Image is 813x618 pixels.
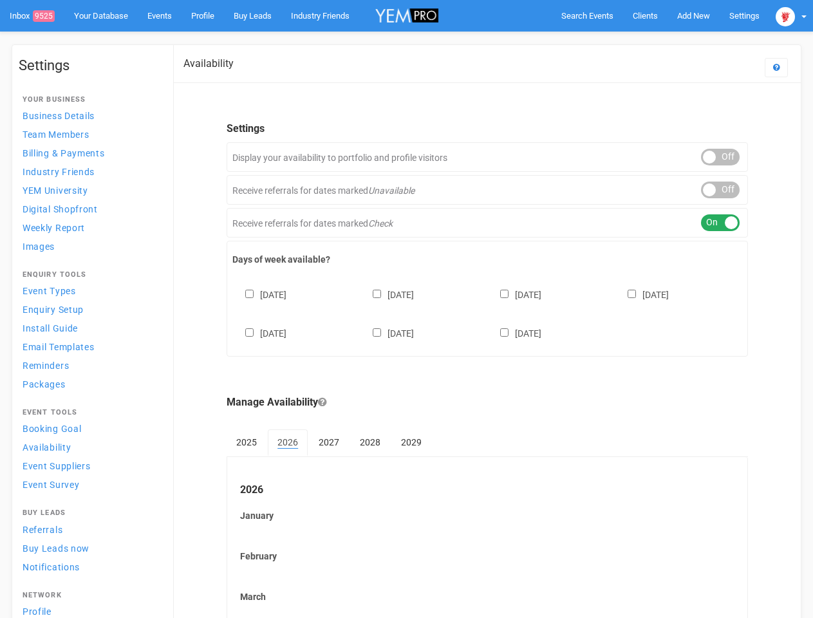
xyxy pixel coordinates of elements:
span: Booking Goal [23,424,81,434]
span: Enquiry Setup [23,304,84,315]
span: Event Survey [23,480,79,490]
legend: Settings [227,122,748,136]
a: Buy Leads now [19,539,160,557]
span: Reminders [23,360,69,371]
input: [DATE] [245,328,254,337]
span: Event Types [23,286,76,296]
a: Event Suppliers [19,457,160,474]
legend: Manage Availability [227,395,748,410]
label: [DATE] [360,287,414,301]
label: March [240,590,734,603]
a: Business Details [19,107,160,124]
a: 2025 [227,429,266,455]
input: [DATE] [373,328,381,337]
div: Display your availability to portfolio and profile visitors [227,142,748,172]
em: Check [368,218,393,229]
a: 2027 [309,429,349,455]
span: Availability [23,442,71,453]
img: open-uri20250107-2-1pbi2ie [776,7,795,26]
a: 2028 [350,429,390,455]
span: Notifications [23,562,80,572]
a: Images [19,238,160,255]
span: Images [23,241,55,252]
span: Weekly Report [23,223,85,233]
a: Team Members [19,126,160,143]
span: Install Guide [23,323,78,333]
a: Digital Shopfront [19,200,160,218]
label: [DATE] [360,326,414,340]
input: [DATE] [500,290,509,298]
h2: Availability [183,58,234,70]
span: Team Members [23,129,89,140]
a: 2026 [268,429,308,456]
span: Billing & Payments [23,148,105,158]
a: Enquiry Setup [19,301,160,318]
label: [DATE] [487,287,541,301]
h1: Settings [19,58,160,73]
span: Packages [23,379,66,389]
a: Availability [19,438,160,456]
label: [DATE] [487,326,541,340]
a: Notifications [19,558,160,576]
h4: Network [23,592,156,599]
span: Business Details [23,111,95,121]
a: Weekly Report [19,219,160,236]
a: Industry Friends [19,163,160,180]
span: Clients [633,11,658,21]
h4: Enquiry Tools [23,271,156,279]
label: [DATE] [232,287,286,301]
label: [DATE] [232,326,286,340]
span: Digital Shopfront [23,204,98,214]
a: YEM University [19,182,160,199]
a: Email Templates [19,338,160,355]
h4: Buy Leads [23,509,156,517]
label: January [240,509,734,522]
label: February [240,550,734,563]
input: [DATE] [373,290,381,298]
input: [DATE] [500,328,509,337]
a: Install Guide [19,319,160,337]
label: [DATE] [615,287,669,301]
a: Event Survey [19,476,160,493]
span: Email Templates [23,342,95,352]
span: YEM University [23,185,88,196]
input: [DATE] [628,290,636,298]
a: Reminders [19,357,160,374]
a: Packages [19,375,160,393]
input: [DATE] [245,290,254,298]
span: Add New [677,11,710,21]
a: Event Types [19,282,160,299]
div: Receive referrals for dates marked [227,175,748,205]
span: Search Events [561,11,613,21]
label: Days of week available? [232,253,742,266]
a: Billing & Payments [19,144,160,162]
a: Booking Goal [19,420,160,437]
span: Event Suppliers [23,461,91,471]
span: 9525 [33,10,55,22]
a: Referrals [19,521,160,538]
h4: Your Business [23,96,156,104]
legend: 2026 [240,483,734,498]
h4: Event Tools [23,409,156,417]
em: Unavailable [368,185,415,196]
div: Receive referrals for dates marked [227,208,748,238]
a: 2029 [391,429,431,455]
